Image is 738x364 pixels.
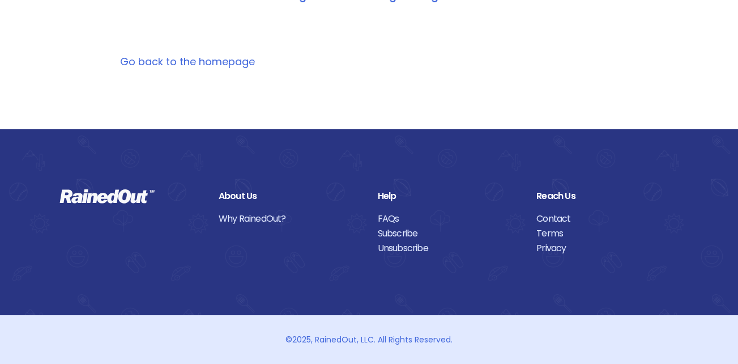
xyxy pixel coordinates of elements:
a: Terms [536,226,679,241]
div: Reach Us [536,189,679,204]
a: Why RainedOut? [219,211,361,226]
div: About Us [219,189,361,204]
div: Help [378,189,520,204]
a: Unsubscribe [378,241,520,256]
a: Contact [536,211,679,226]
a: Go back to the homepage [120,54,255,69]
a: Privacy [536,241,679,256]
a: FAQs [378,211,520,226]
a: Subscribe [378,226,520,241]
